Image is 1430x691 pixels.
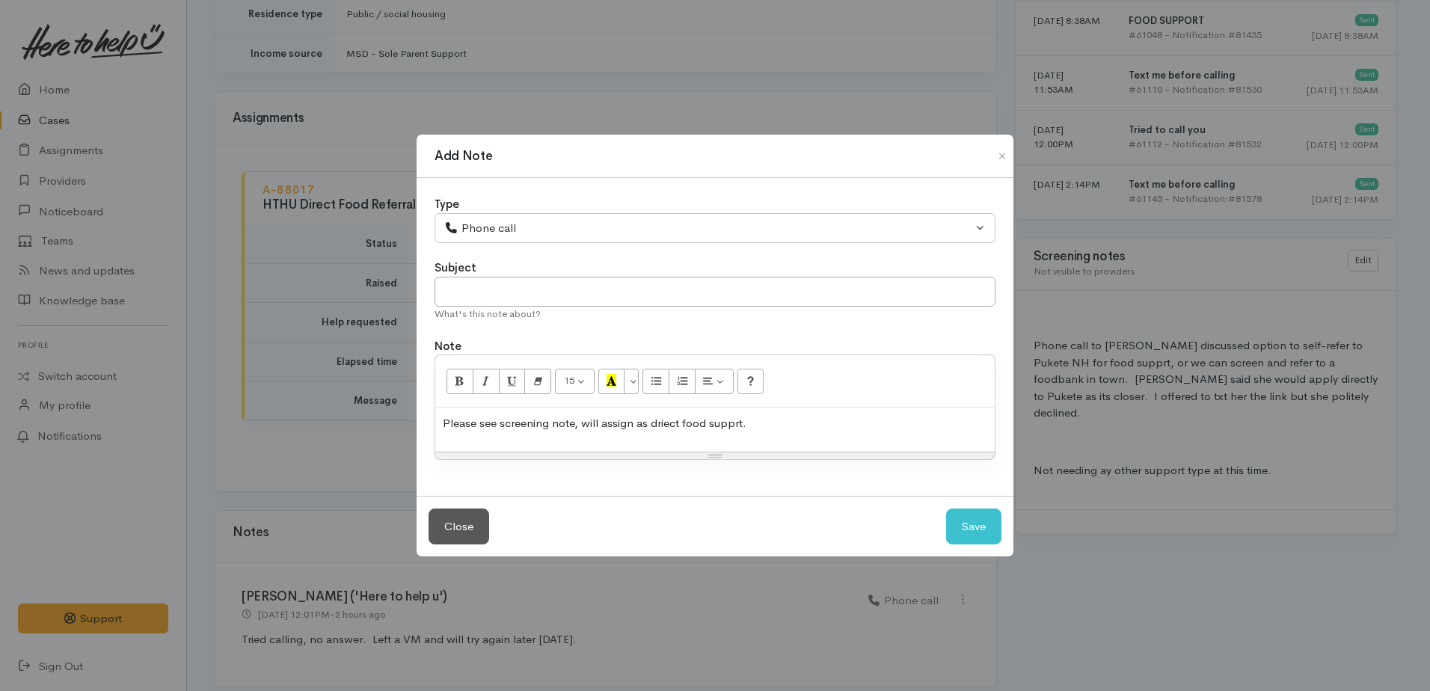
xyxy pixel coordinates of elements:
[473,369,500,394] button: Italic (CTRL+I)
[695,369,734,394] button: Paragraph
[443,415,987,432] p: Please see screening note, will assign as driect food supprt.
[435,259,476,277] label: Subject
[598,369,625,394] button: Recent Color
[435,196,459,213] label: Type
[555,369,595,394] button: Font Size
[524,369,551,394] button: Remove Font Style (CTRL+\)
[435,213,995,244] button: Phone call
[429,509,489,545] button: Close
[990,147,1014,165] button: Close
[435,452,995,459] div: Resize
[737,369,764,394] button: Help
[499,369,526,394] button: Underline (CTRL+U)
[564,374,574,387] span: 15
[946,509,1001,545] button: Save
[435,338,461,355] label: Note
[624,369,639,394] button: More Color
[435,307,995,322] div: What's this note about?
[642,369,669,394] button: Unordered list (CTRL+SHIFT+NUM7)
[435,147,492,166] h1: Add Note
[447,369,473,394] button: Bold (CTRL+B)
[444,220,972,237] div: Phone call
[669,369,696,394] button: Ordered list (CTRL+SHIFT+NUM8)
